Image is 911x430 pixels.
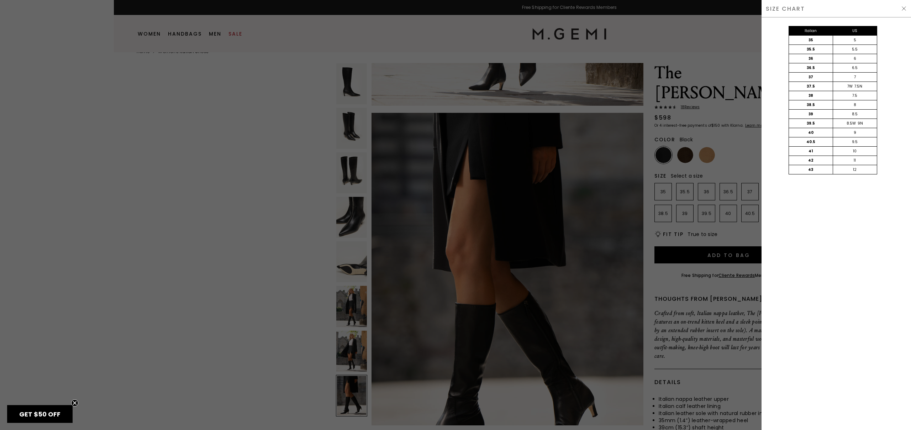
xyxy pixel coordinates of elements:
div: Italian [789,26,833,35]
div: 5 [833,36,877,44]
div: 11 [833,156,877,165]
div: 8.5 [833,110,877,119]
div: 7.5N [854,84,862,89]
div: 6.5 [833,63,877,72]
div: 36.5 [789,63,833,72]
div: 36 [789,54,833,63]
img: Hide Drawer [901,6,907,11]
div: 39 [789,110,833,119]
div: 35 [789,36,833,44]
div: 12 [833,165,877,174]
div: 9.5 [833,137,877,146]
div: 7 [833,73,877,82]
div: US [833,26,877,35]
div: 8 [833,100,877,109]
div: 42 [789,156,833,165]
div: 8.5W [847,121,856,126]
div: 9N [858,121,863,126]
div: 37 [789,73,833,82]
div: 37.5 [789,82,833,91]
div: 43 [789,165,833,174]
div: 7.5 [833,91,877,100]
button: Close teaser [71,399,78,407]
div: 6 [833,54,877,63]
div: 41 [789,147,833,156]
div: 39.5 [789,119,833,128]
div: 7W [847,84,853,89]
div: 35.5 [789,45,833,54]
span: GET $50 OFF [19,410,60,419]
div: 5.5 [833,45,877,54]
div: 10 [833,147,877,156]
div: 40.5 [789,137,833,146]
div: GET $50 OFFClose teaser [7,405,73,423]
div: 40 [789,128,833,137]
div: 38 [789,91,833,100]
div: 38.5 [789,100,833,109]
div: 9 [833,128,877,137]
